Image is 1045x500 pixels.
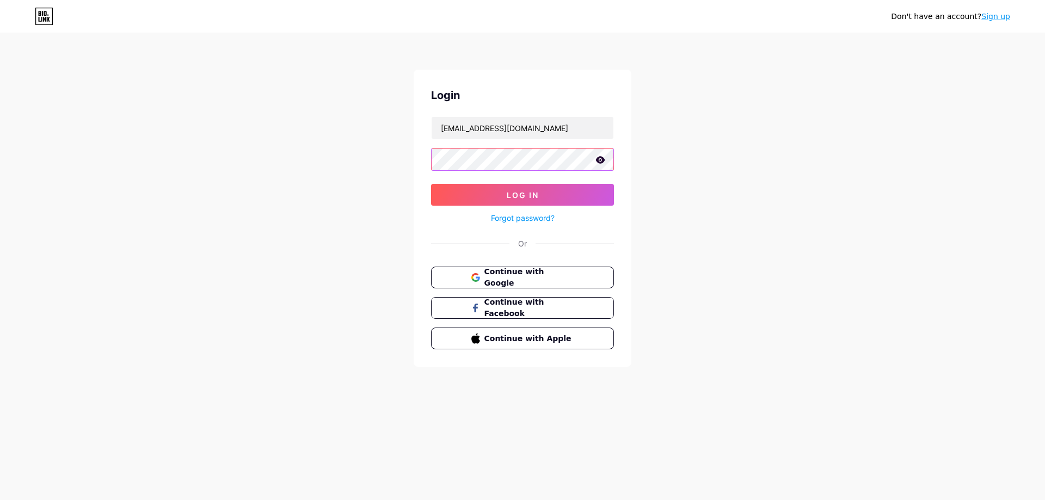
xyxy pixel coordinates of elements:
[431,87,614,103] div: Login
[484,297,574,319] span: Continue with Facebook
[431,184,614,206] button: Log In
[432,117,613,139] input: Username
[431,267,614,288] button: Continue with Google
[507,190,539,200] span: Log In
[431,297,614,319] button: Continue with Facebook
[981,12,1010,21] a: Sign up
[431,328,614,349] button: Continue with Apple
[484,266,574,289] span: Continue with Google
[484,333,574,344] span: Continue with Apple
[491,212,555,224] a: Forgot password?
[891,11,1010,22] div: Don't have an account?
[518,238,527,249] div: Or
